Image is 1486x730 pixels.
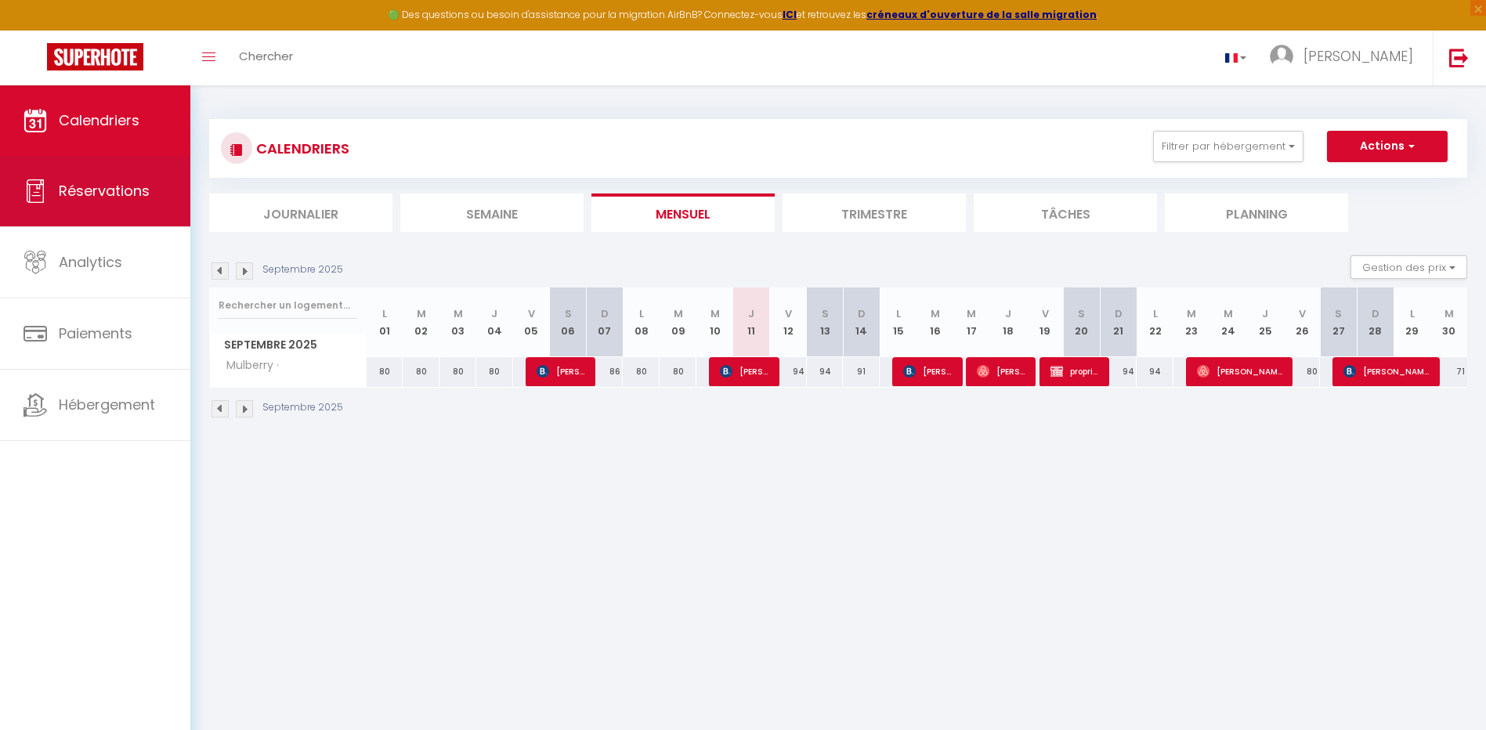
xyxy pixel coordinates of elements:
[587,287,624,357] th: 07
[587,357,624,386] div: 86
[1247,287,1284,357] th: 25
[219,291,357,320] input: Rechercher un logement...
[1449,48,1469,67] img: logout
[59,181,150,201] span: Réservations
[1153,131,1303,162] button: Filtrer par hébergement
[1350,255,1467,279] button: Gestion des prix
[1173,287,1210,357] th: 23
[262,400,343,415] p: Septembre 2025
[227,31,305,85] a: Chercher
[476,357,513,386] div: 80
[733,287,770,357] th: 11
[953,287,990,357] th: 17
[822,306,829,321] abbr: S
[454,306,463,321] abbr: M
[623,287,660,357] th: 08
[1444,306,1454,321] abbr: M
[1357,287,1394,357] th: 28
[866,8,1097,21] a: créneaux d'ouverture de la salle migration
[1064,287,1101,357] th: 20
[367,287,403,357] th: 01
[513,287,550,357] th: 05
[528,306,535,321] abbr: V
[674,306,683,321] abbr: M
[807,357,844,386] div: 94
[903,356,953,386] span: [PERSON_NAME]
[239,48,293,64] span: Chercher
[1153,306,1158,321] abbr: L
[1137,287,1173,357] th: 22
[1394,287,1430,357] th: 29
[1100,357,1137,386] div: 94
[212,357,283,374] span: Mulberry ·
[1430,357,1467,386] div: 71
[1197,356,1283,386] span: [PERSON_NAME]
[1005,306,1011,321] abbr: J
[858,306,866,321] abbr: D
[262,262,343,277] p: Septembre 2025
[660,357,696,386] div: 80
[1299,306,1306,321] abbr: V
[1137,357,1173,386] div: 94
[591,193,775,232] li: Mensuel
[710,306,720,321] abbr: M
[1335,306,1342,321] abbr: S
[917,287,953,357] th: 16
[623,357,660,386] div: 80
[59,252,122,272] span: Analytics
[748,306,754,321] abbr: J
[1165,193,1348,232] li: Planning
[1284,357,1321,386] div: 80
[59,323,132,343] span: Paiements
[770,287,807,357] th: 12
[210,334,366,356] span: Septembre 2025
[807,287,844,357] th: 13
[931,306,940,321] abbr: M
[47,43,143,70] img: Super Booking
[403,287,439,357] th: 02
[1303,46,1413,66] span: [PERSON_NAME]
[1224,306,1233,321] abbr: M
[1327,131,1448,162] button: Actions
[252,131,349,166] h3: CALENDRIERS
[400,193,584,232] li: Semaine
[1320,287,1357,357] th: 27
[1270,45,1293,68] img: ...
[601,306,609,321] abbr: D
[783,8,797,21] a: ICI
[1050,356,1100,386] span: proprietaitre séjour
[770,357,807,386] div: 94
[843,357,880,386] div: 91
[843,287,880,357] th: 14
[1262,306,1268,321] abbr: J
[382,306,387,321] abbr: L
[783,193,966,232] li: Trimestre
[696,287,733,357] th: 10
[439,287,476,357] th: 03
[1430,287,1467,357] th: 30
[439,357,476,386] div: 80
[896,306,901,321] abbr: L
[1343,356,1430,386] span: [PERSON_NAME]
[1372,306,1379,321] abbr: D
[537,356,586,386] span: [PERSON_NAME][DATE]
[59,110,139,130] span: Calendriers
[13,6,60,53] button: Ouvrir le widget de chat LiveChat
[1042,306,1049,321] abbr: V
[785,306,792,321] abbr: V
[565,306,572,321] abbr: S
[720,356,769,386] span: [PERSON_NAME]
[880,287,917,357] th: 15
[660,287,696,357] th: 09
[1410,306,1415,321] abbr: L
[1100,287,1137,357] th: 21
[476,287,513,357] th: 04
[59,395,155,414] span: Hébergement
[1187,306,1196,321] abbr: M
[990,287,1027,357] th: 18
[1078,306,1085,321] abbr: S
[967,306,976,321] abbr: M
[639,306,644,321] abbr: L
